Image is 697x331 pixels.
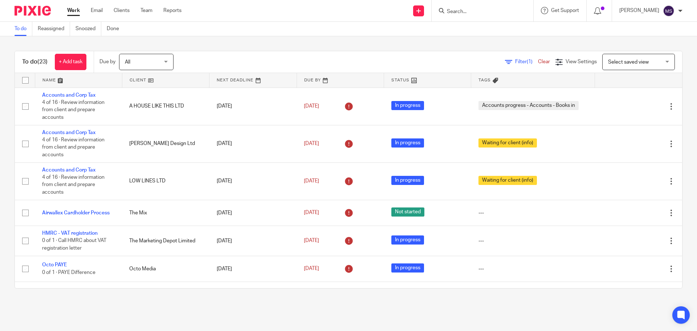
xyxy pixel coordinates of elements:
a: To do [15,22,32,36]
span: In progress [391,263,424,273]
td: [DATE] [209,226,297,256]
input: Search [446,9,511,15]
td: The Mix [122,200,209,226]
td: [DATE] [209,88,297,125]
span: Not started [391,207,424,217]
a: Work [67,7,80,14]
span: All [125,60,130,65]
div: --- [478,237,588,245]
td: [DATE] [209,256,297,282]
a: Email [91,7,103,14]
div: --- [478,265,588,273]
a: Snoozed [76,22,101,36]
span: In progress [391,138,424,148]
span: Select saved view [608,60,649,65]
td: [DATE] [209,162,297,200]
span: In progress [391,101,424,110]
a: HMRC - VAT registration [42,231,98,236]
span: Get Support [551,8,579,13]
a: Accounts and Corp Tax [42,167,95,173]
a: Reassigned [38,22,70,36]
a: + Add task [55,54,86,70]
span: 4 of 16 · Review information from client and prepare accounts [42,100,105,120]
span: Accounts progress - Accounts - Books in [478,101,579,110]
span: Tags [478,78,491,82]
td: [DATE] [209,125,297,162]
td: LOW LINES LTD [122,162,209,200]
span: 4 of 16 · Review information from client and prepare accounts [42,175,105,195]
span: 0 of 1 · Call HMRC about VAT registration letter [42,238,106,251]
span: 0 of 1 · PAYE Difference [42,270,95,275]
span: [DATE] [304,238,319,243]
img: svg%3E [663,5,674,17]
span: [DATE] [304,104,319,109]
span: (1) [527,59,533,64]
div: --- [478,209,588,217]
span: View Settings [566,59,597,64]
span: 4 of 16 · Review information from client and prepare accounts [42,137,105,157]
td: Oppo Consulting [122,282,209,307]
a: Airwallex Cardholder Process [42,210,110,215]
td: The Marketing Depot Limited [122,226,209,256]
span: In progress [391,176,424,185]
span: [DATE] [304,266,319,271]
td: [DATE] [209,282,297,307]
td: [DATE] [209,200,297,226]
td: A HOUSE LIKE THIS LTD [122,88,209,125]
a: Accounts and Corp Tax [42,130,95,135]
p: Due by [99,58,115,65]
a: Clear [538,59,550,64]
td: [PERSON_NAME] Design Ltd [122,125,209,162]
span: Waiting for client (info) [478,176,537,185]
span: In progress [391,235,424,245]
td: Octo Media [122,256,209,282]
a: Done [107,22,125,36]
span: Filter [515,59,538,64]
span: [DATE] [304,178,319,183]
a: Clients [114,7,130,14]
span: [DATE] [304,210,319,215]
img: Pixie [15,6,51,16]
a: Octo PAYE [42,262,67,267]
a: Reports [163,7,182,14]
a: Accounts and Corp Tax [42,93,95,98]
span: (23) [37,59,48,65]
a: Team [140,7,152,14]
p: [PERSON_NAME] [619,7,659,14]
span: [DATE] [304,141,319,146]
h1: To do [22,58,48,66]
span: Waiting for client (info) [478,138,537,148]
